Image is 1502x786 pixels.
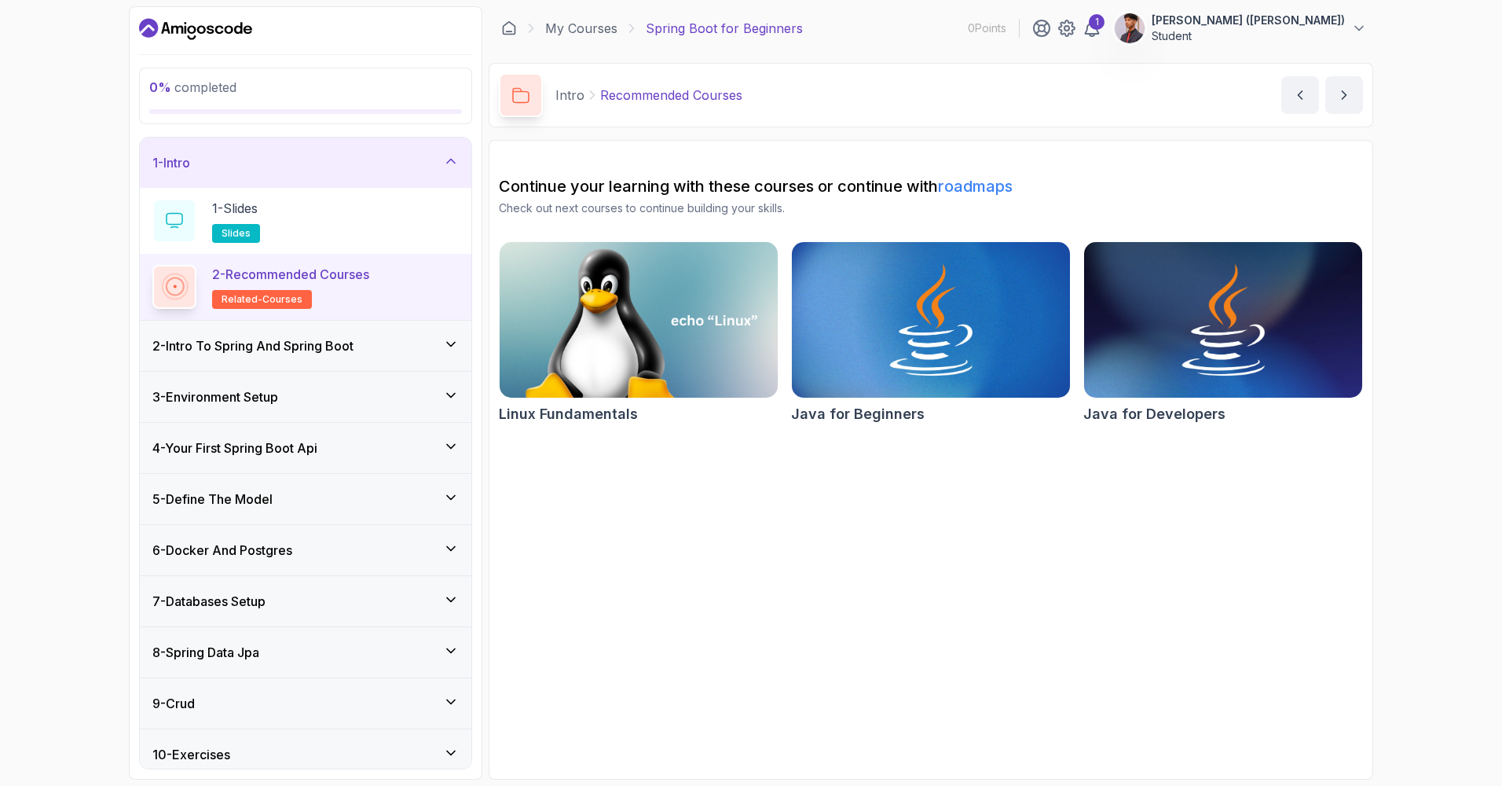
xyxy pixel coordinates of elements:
[1325,76,1363,114] button: next content
[499,241,778,425] a: Linux Fundamentals cardLinux Fundamentals
[545,19,617,38] a: My Courses
[212,265,369,284] p: 2 - Recommended Courses
[222,227,251,240] span: slides
[1281,76,1319,114] button: previous content
[139,17,252,42] a: Dashboard
[140,372,471,422] button: 3-Environment Setup
[140,525,471,575] button: 6-Docker And Postgres
[499,200,1363,216] p: Check out next courses to continue building your skills.
[140,321,471,371] button: 2-Intro To Spring And Spring Boot
[140,729,471,780] button: 10-Exercises
[152,439,317,457] h3: 4 - Your First Spring Boot Api
[600,86,742,105] p: Recommended Courses
[140,678,471,729] button: 9-Crud
[1083,403,1225,425] h2: Java for Developers
[555,86,584,105] p: Intro
[646,19,803,38] p: Spring Boot for Beginners
[1083,241,1363,425] a: Java for Developers cardJava for Developers
[140,423,471,473] button: 4-Your First Spring Boot Api
[792,242,1070,398] img: Java for Beginners card
[152,592,266,611] h3: 7 - Databases Setup
[140,474,471,524] button: 5-Define The Model
[501,20,517,36] a: Dashboard
[1114,13,1367,44] button: user profile image[PERSON_NAME] ([PERSON_NAME])Student
[1115,13,1145,43] img: user profile image
[152,643,259,662] h3: 8 - Spring Data Jpa
[149,79,236,95] span: completed
[968,20,1006,36] p: 0 Points
[791,241,1071,425] a: Java for Beginners cardJava for Beginners
[152,153,190,172] h3: 1 - Intro
[152,336,354,355] h3: 2 - Intro To Spring And Spring Boot
[212,199,258,218] p: 1 - Slides
[152,387,278,406] h3: 3 - Environment Setup
[499,175,1363,197] h2: Continue your learning with these courses or continue with
[1083,19,1101,38] a: 1
[149,79,171,95] span: 0 %
[152,745,230,764] h3: 10 - Exercises
[140,576,471,626] button: 7-Databases Setup
[152,199,459,243] button: 1-Slidesslides
[1152,13,1345,28] p: [PERSON_NAME] ([PERSON_NAME])
[140,138,471,188] button: 1-Intro
[152,694,195,713] h3: 9 - Crud
[1152,28,1345,44] p: Student
[1089,14,1105,30] div: 1
[152,490,273,509] h3: 5 - Define The Model
[222,293,302,306] span: related-courses
[499,403,638,425] h2: Linux Fundamentals
[500,242,778,398] img: Linux Fundamentals card
[1084,242,1362,398] img: Java for Developers card
[140,627,471,678] button: 8-Spring Data Jpa
[791,403,925,425] h2: Java for Beginners
[152,265,459,309] button: 2-Recommended Coursesrelated-courses
[938,177,1013,196] a: roadmaps
[152,541,292,560] h3: 6 - Docker And Postgres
